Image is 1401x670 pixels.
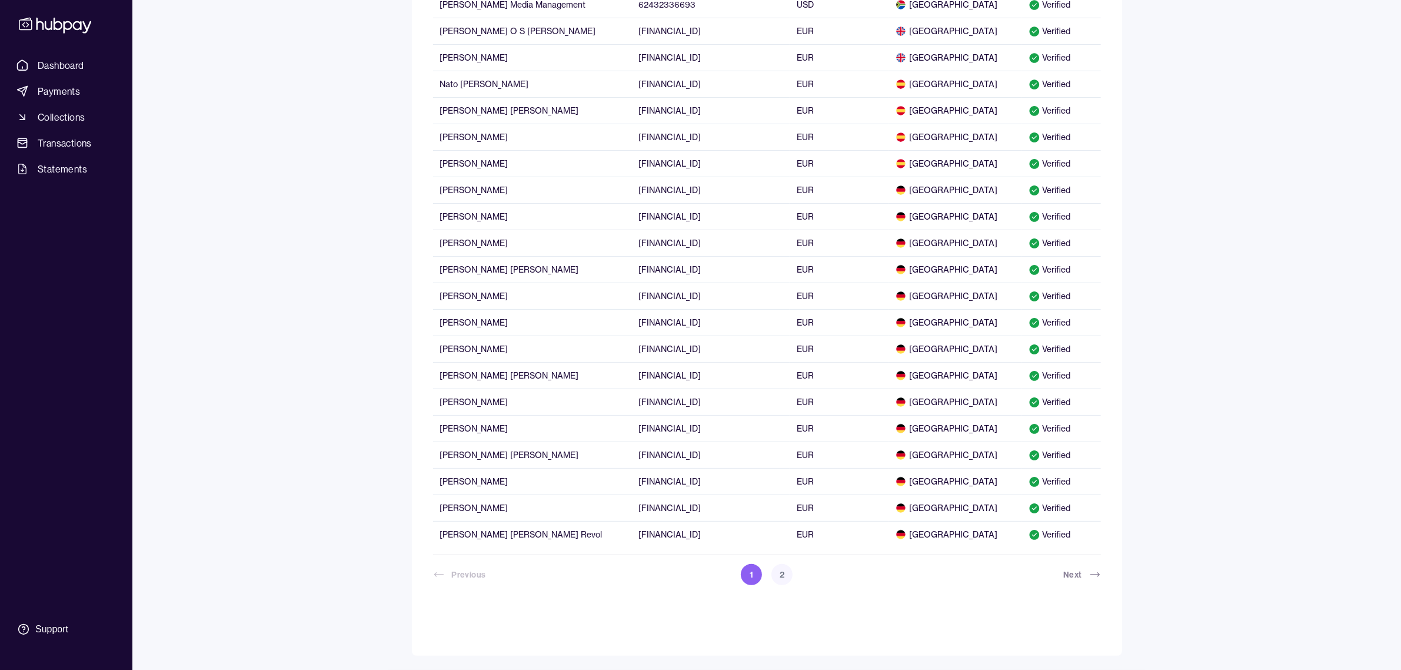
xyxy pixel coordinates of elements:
div: Verified [1029,317,1094,329]
span: [GEOGRAPHIC_DATA] [896,78,1014,90]
button: 2 [771,564,793,585]
span: [GEOGRAPHIC_DATA] [896,237,1014,249]
span: [GEOGRAPHIC_DATA] [896,52,1014,64]
td: EUR [790,44,889,71]
td: [FINANCIAL_ID] [631,44,790,71]
td: [FINANCIAL_ID] [631,309,790,336]
div: Verified [1029,25,1094,37]
td: [FINANCIAL_ID] [631,389,790,415]
td: [PERSON_NAME] [433,44,631,71]
td: EUR [790,362,889,389]
div: Verified [1029,529,1094,540]
span: [GEOGRAPHIC_DATA] [896,529,1014,540]
span: [GEOGRAPHIC_DATA] [896,317,1014,329]
td: [PERSON_NAME] [433,124,631,150]
td: [FINANCIAL_ID] [631,283,790,309]
div: Verified [1029,502,1094,514]
div: Verified [1029,343,1094,355]
div: Verified [1029,211,1094,223]
div: Verified [1029,52,1094,64]
td: EUR [790,203,889,230]
td: [PERSON_NAME] [PERSON_NAME] [433,256,631,283]
td: EUR [790,309,889,336]
td: EUR [790,18,889,44]
div: Verified [1029,476,1094,487]
span: [GEOGRAPHIC_DATA] [896,343,1014,355]
span: [GEOGRAPHIC_DATA] [896,476,1014,487]
a: Collections [12,107,121,128]
span: [GEOGRAPHIC_DATA] [896,158,1014,170]
td: EUR [790,521,889,548]
div: Verified [1029,184,1094,196]
td: [FINANCIAL_ID] [631,18,790,44]
span: [GEOGRAPHIC_DATA] [896,105,1014,117]
div: Verified [1029,131,1094,143]
span: [GEOGRAPHIC_DATA] [896,502,1014,514]
button: Next [1049,562,1100,588]
div: Verified [1029,237,1094,249]
td: [PERSON_NAME] [PERSON_NAME] [433,362,631,389]
span: [GEOGRAPHIC_DATA] [896,131,1014,143]
a: Transactions [12,132,121,154]
td: [PERSON_NAME] [433,415,631,442]
div: Verified [1029,423,1094,434]
td: EUR [790,336,889,362]
td: [FINANCIAL_ID] [631,362,790,389]
td: [PERSON_NAME] O S [PERSON_NAME] [433,18,631,44]
td: EUR [790,177,889,203]
td: [PERSON_NAME] [433,309,631,336]
td: EUR [790,256,889,283]
span: [GEOGRAPHIC_DATA] [896,370,1014,382]
span: Dashboard [38,58,84,72]
td: EUR [790,71,889,97]
a: Payments [12,81,121,102]
div: Verified [1029,158,1094,170]
td: EUR [790,283,889,309]
td: [FINANCIAL_ID] [631,336,790,362]
td: [PERSON_NAME] [433,495,631,521]
span: [GEOGRAPHIC_DATA] [896,423,1014,434]
td: [PERSON_NAME] [433,177,631,203]
td: [FINANCIAL_ID] [631,415,790,442]
td: [PERSON_NAME] [433,468,631,495]
span: Statements [38,162,87,176]
a: Dashboard [12,55,121,76]
span: [GEOGRAPHIC_DATA] [896,264,1014,276]
td: [FINANCIAL_ID] [631,521,790,548]
td: [FINANCIAL_ID] [631,124,790,150]
a: Support [12,617,121,642]
td: [FINANCIAL_ID] [631,71,790,97]
td: [PERSON_NAME] [433,150,631,177]
td: [FINANCIAL_ID] [631,442,790,468]
a: Statements [12,158,121,180]
td: [FINANCIAL_ID] [631,203,790,230]
span: [GEOGRAPHIC_DATA] [896,211,1014,223]
span: [GEOGRAPHIC_DATA] [896,184,1014,196]
span: Collections [38,110,85,124]
td: [PERSON_NAME] [PERSON_NAME] [433,442,631,468]
div: Verified [1029,396,1094,408]
td: EUR [790,124,889,150]
td: [FINANCIAL_ID] [631,150,790,177]
td: EUR [790,468,889,495]
td: [FINANCIAL_ID] [631,256,790,283]
div: Verified [1029,370,1094,382]
div: Verified [1029,78,1094,90]
td: [FINANCIAL_ID] [631,230,790,256]
td: EUR [790,230,889,256]
td: EUR [790,442,889,468]
td: EUR [790,97,889,124]
td: [PERSON_NAME] [433,203,631,230]
div: Verified [1029,105,1094,117]
div: Verified [1029,290,1094,302]
td: [PERSON_NAME] [433,283,631,309]
td: EUR [790,150,889,177]
span: [GEOGRAPHIC_DATA] [896,290,1014,302]
td: [PERSON_NAME] [433,230,631,256]
button: 1 [741,564,762,585]
div: Verified [1029,449,1094,461]
div: Verified [1029,264,1094,276]
td: [PERSON_NAME] [433,336,631,362]
td: EUR [790,495,889,521]
td: [PERSON_NAME] [PERSON_NAME] [433,97,631,124]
